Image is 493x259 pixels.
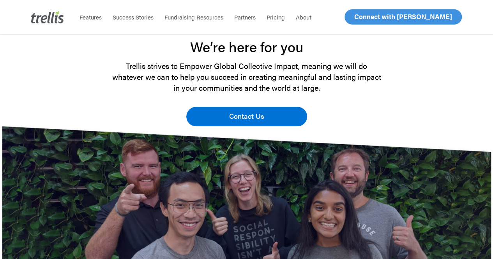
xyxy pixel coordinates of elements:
a: Fundraising Resources [159,13,229,21]
a: Success Stories [107,13,159,21]
span: About [296,13,311,21]
a: Contact Us [186,107,307,126]
span: Features [80,13,102,21]
img: Trellis [31,11,64,23]
span: Partners [234,13,256,21]
span: Pricing [267,13,285,21]
a: Features [74,13,107,21]
a: Connect with [PERSON_NAME] [345,9,462,25]
span: Contact Us [229,111,264,122]
a: Partners [229,13,261,21]
a: About [290,13,317,21]
span: Success Stories [113,13,154,21]
span: Connect with [PERSON_NAME] [354,12,452,21]
p: Trellis strives to Empower Global Collective Impact, meaning we will do whatever we can to help y... [110,60,383,93]
span: Fundraising Resources [164,13,223,21]
h2: We’re here for you [34,39,460,55]
a: Pricing [261,13,290,21]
